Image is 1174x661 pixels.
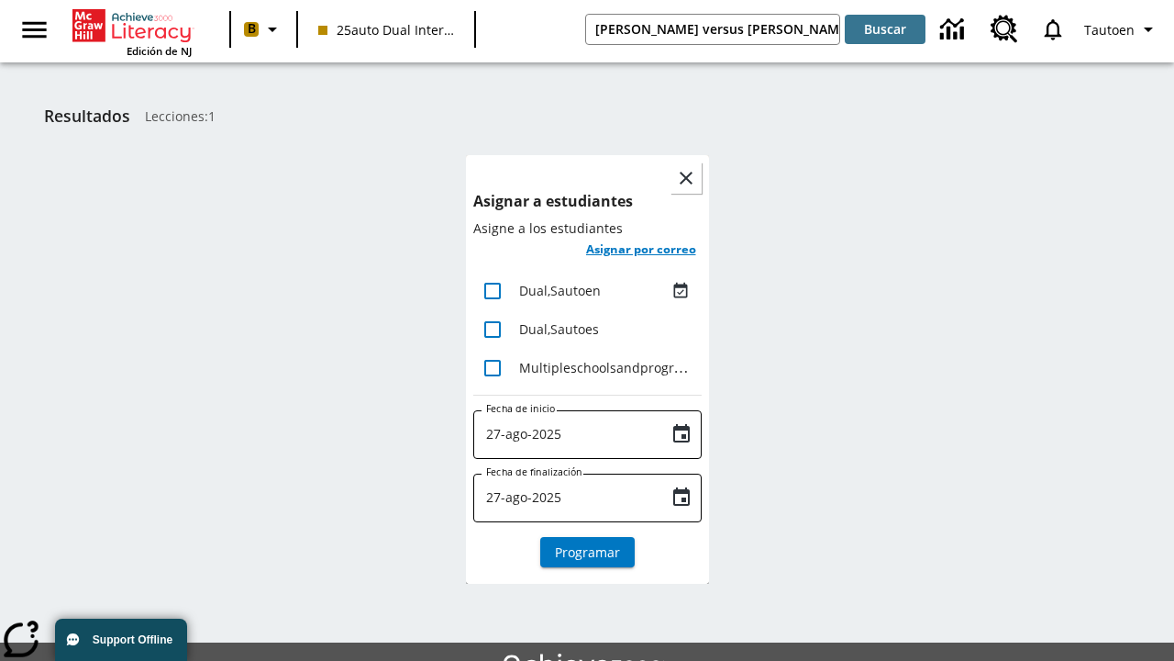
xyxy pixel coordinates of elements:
[1029,6,1077,53] a: Notificaciones
[670,162,702,194] button: Cerrar
[127,44,192,58] span: Edición de NJ
[7,3,61,57] button: Abrir el menú lateral
[581,238,702,264] button: Asignar por correo
[663,416,700,453] button: Choose date, selected date is 27 ago 2025
[519,359,753,376] span: Multipleschoolsandprograms , Sautoen
[540,537,635,567] button: Programar
[586,15,839,44] input: Buscar campo
[72,6,192,58] div: Portada
[318,20,454,39] span: 25auto Dual International
[93,633,172,646] span: Support Offline
[466,155,709,584] div: lesson details
[519,281,667,300] div: Dual, Sautoen
[473,410,656,459] input: DD-MMMM-YYYY
[1077,13,1167,46] button: Perfil/Configuración
[72,7,192,44] a: Portada
[473,474,656,522] input: DD-MMMM-YYYY
[586,239,696,260] h6: Asignar por correo
[667,277,694,305] button: Asignado 27 ago al 27 ago
[486,402,555,416] label: Fecha de inicio
[248,17,256,40] span: B
[237,13,291,46] button: Boost El color de la clase es melocotón. Cambiar el color de la clase.
[980,5,1029,54] a: Centro de recursos, Se abrirá en una pestaña nueva.
[519,319,694,339] div: Dual, Sautoes
[929,5,980,55] a: Centro de información
[555,543,620,562] span: Programar
[473,219,702,238] p: Asigne a los estudiantes
[1084,20,1135,39] span: Tautoen
[486,465,582,479] label: Fecha de finalización
[845,15,925,44] button: Buscar
[473,188,702,214] h6: Asignar a estudiantes
[663,479,700,516] button: Choose date, selected date is 27 ago 2025
[519,282,601,299] span: Dual , Sautoen
[55,619,187,661] button: Support Offline
[145,106,216,126] span: Lecciones : 1
[44,106,130,126] h1: Resultados
[519,358,694,377] div: Multipleschoolsandprograms, Sautoen
[519,320,599,338] span: Dual , Sautoes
